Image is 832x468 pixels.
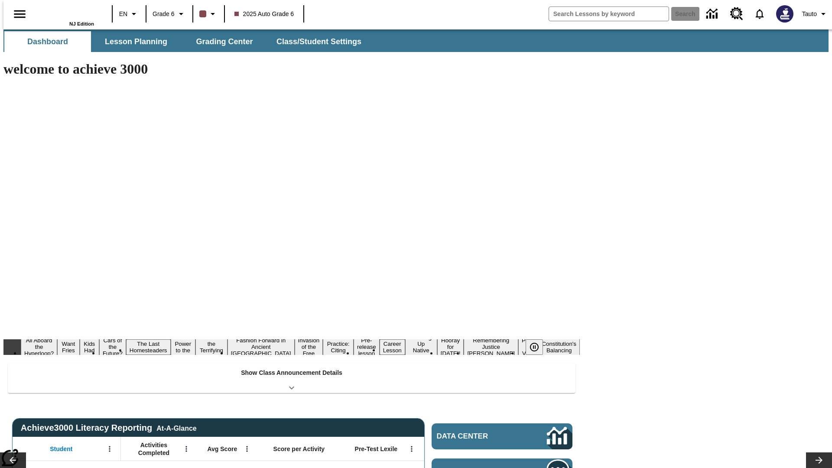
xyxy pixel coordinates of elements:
span: Activities Completed [125,441,182,457]
button: Slide 12 Career Lesson [380,339,405,355]
button: Slide 16 Point of View [518,336,538,358]
span: 2025 Auto Grade 6 [234,10,294,19]
span: Pre-Test Lexile [355,445,398,453]
button: Slide 6 Solar Power to the People [171,333,196,361]
button: Open Menu [405,442,418,455]
a: Data Center [432,423,572,449]
button: Slide 3 Dirty Jobs Kids Had To Do [80,326,99,368]
button: Slide 8 Fashion Forward in Ancient Rome [227,336,295,358]
button: Slide 2 Do You Want Fries With That? [57,326,79,368]
span: Data Center [437,432,518,441]
div: Pause [526,339,552,355]
button: Open side menu [7,1,32,27]
a: Notifications [748,3,771,25]
button: Slide 4 Cars of the Future? [99,336,126,358]
button: Slide 7 Attack of the Terrifying Tomatoes [195,333,227,361]
div: At-A-Glance [156,423,196,432]
span: EN [119,10,127,19]
button: Open Menu [180,442,193,455]
button: Class/Student Settings [270,31,368,52]
button: Slide 10 Mixed Practice: Citing Evidence [323,333,354,361]
button: Slide 13 Cooking Up Native Traditions [405,333,437,361]
button: Slide 9 The Invasion of the Free CD [295,329,323,364]
span: Lesson Planning [105,37,167,47]
span: Avg Score [207,445,237,453]
div: Home [38,3,94,26]
a: Home [38,4,94,21]
button: Grading Center [181,31,268,52]
div: Show Class Announcement Details [8,363,575,393]
span: Grade 6 [153,10,175,19]
a: Data Center [701,2,725,26]
p: Show Class Announcement Details [241,368,342,377]
h1: welcome to achieve 3000 [3,61,580,77]
button: Pause [526,339,543,355]
button: Open Menu [240,442,253,455]
button: Language: EN, Select a language [115,6,143,22]
span: Grading Center [196,37,253,47]
span: Student [50,445,72,453]
button: Slide 17 The Constitution's Balancing Act [538,333,580,361]
button: Slide 1 All Aboard the Hyperloop? [21,336,57,358]
span: Achieve3000 Literacy Reporting [21,423,197,433]
input: search field [549,7,669,21]
button: Slide 14 Hooray for Constitution Day! [437,336,464,358]
button: Class color is dark brown. Change class color [196,6,221,22]
button: Grade: Grade 6, Select a grade [149,6,190,22]
a: Resource Center, Will open in new tab [725,2,748,26]
div: SubNavbar [3,31,369,52]
div: SubNavbar [3,29,829,52]
span: Tauto [802,10,817,19]
button: Profile/Settings [799,6,832,22]
img: Avatar [776,5,793,23]
span: NJ Edition [69,21,94,26]
span: Score per Activity [273,445,325,453]
button: Slide 5 The Last Homesteaders [126,339,171,355]
button: Open Menu [103,442,116,455]
span: Class/Student Settings [276,37,361,47]
button: Select a new avatar [771,3,799,25]
button: Slide 11 Pre-release lesson [354,336,380,358]
button: Lesson Planning [93,31,179,52]
button: Dashboard [4,31,91,52]
button: Lesson carousel, Next [806,452,832,468]
span: Dashboard [27,37,68,47]
button: Slide 15 Remembering Justice O'Connor [464,336,518,358]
